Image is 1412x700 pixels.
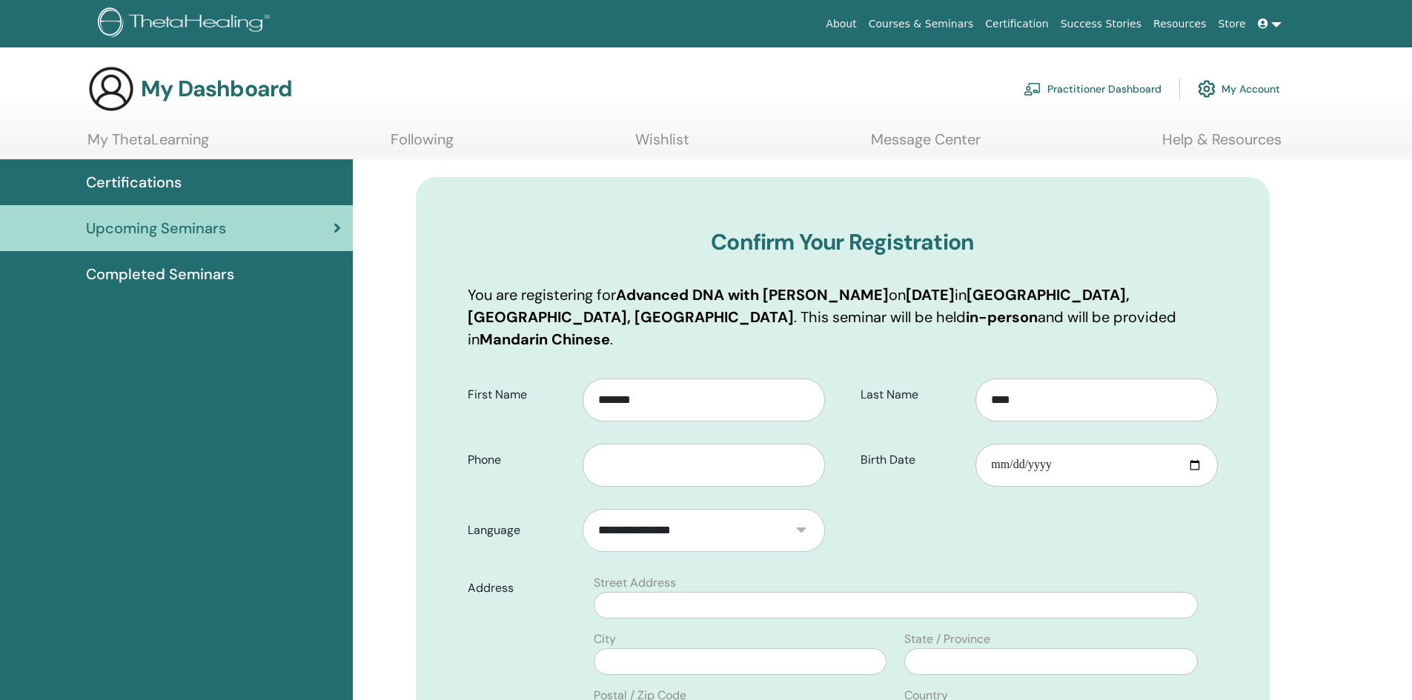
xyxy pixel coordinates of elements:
span: Completed Seminars [86,263,234,285]
a: My ThetaLearning [87,130,209,159]
a: Store [1213,10,1252,38]
label: City [594,630,616,648]
img: cog.svg [1198,76,1216,101]
label: State / Province [904,630,990,648]
span: Certifications [86,171,182,193]
label: Last Name [849,381,976,409]
a: Help & Resources [1162,130,1282,159]
a: Courses & Seminars [863,10,980,38]
img: chalkboard-teacher.svg [1024,82,1041,96]
label: Language [457,516,583,544]
a: My Account [1198,73,1280,105]
h3: Confirm Your Registration [468,229,1218,256]
a: Following [391,130,454,159]
span: Upcoming Seminars [86,217,226,239]
label: Phone [457,446,583,474]
label: Birth Date [849,446,976,474]
label: Street Address [594,574,676,592]
a: Wishlist [635,130,689,159]
b: Advanced DNA with [PERSON_NAME] [616,285,889,304]
b: in-person [966,307,1038,327]
b: [DATE] [906,285,955,304]
img: logo.png [98,7,275,41]
a: Certification [979,10,1054,38]
img: generic-user-icon.jpg [87,65,135,113]
b: Mandarin Chinese [480,330,610,349]
a: Success Stories [1055,10,1147,38]
a: About [820,10,862,38]
a: Practitioner Dashboard [1024,73,1161,105]
a: Resources [1147,10,1213,38]
h3: My Dashboard [141,76,292,102]
p: You are registering for on in . This seminar will be held and will be provided in . [468,284,1218,350]
label: Address [457,574,586,602]
a: Message Center [871,130,981,159]
label: First Name [457,381,583,409]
